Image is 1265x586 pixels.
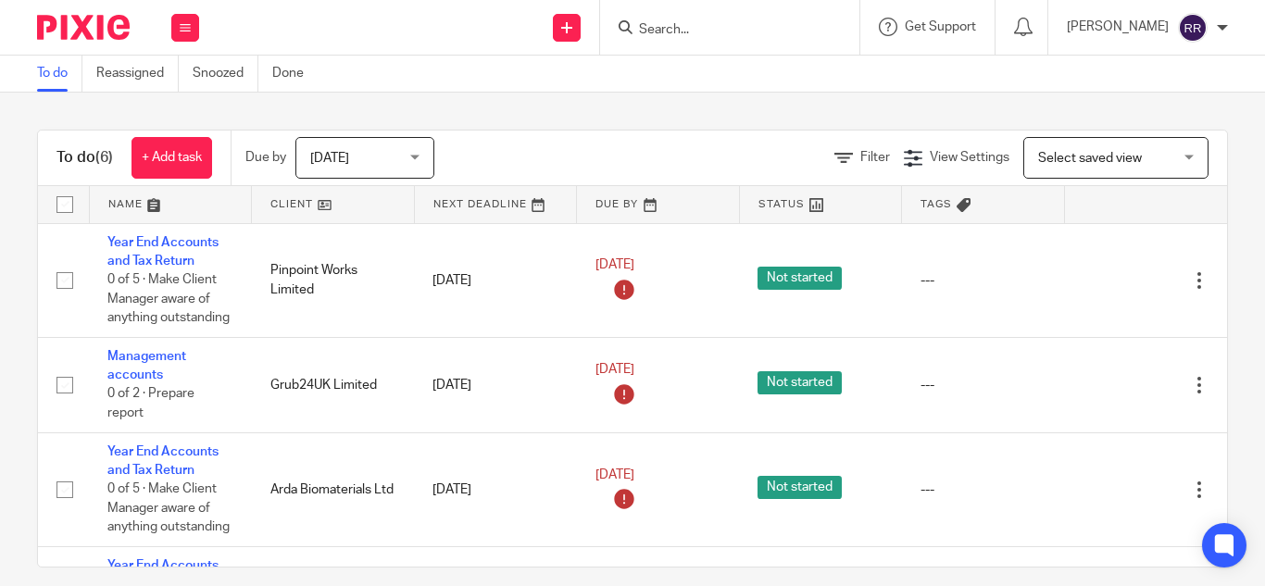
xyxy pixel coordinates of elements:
img: Pixie [37,15,130,40]
td: Arda Biomaterials Ltd [252,432,415,546]
td: Grub24UK Limited [252,337,415,432]
span: Select saved view [1038,152,1142,165]
span: [DATE] [595,468,634,481]
span: Tags [921,199,952,209]
span: [DATE] [595,364,634,377]
td: [DATE] [414,223,577,337]
h1: To do [56,148,113,168]
p: [PERSON_NAME] [1067,18,1169,36]
span: [DATE] [310,152,349,165]
img: svg%3E [1178,13,1208,43]
span: (6) [95,150,113,165]
p: Due by [245,148,286,167]
a: Done [272,56,318,92]
span: 0 of 5 · Make Client Manager aware of anything outstanding [107,483,230,534]
a: Year End Accounts and Tax Return [107,445,219,477]
div: --- [921,376,1046,394]
span: Get Support [905,20,976,33]
span: [DATE] [595,259,634,272]
a: Reassigned [96,56,179,92]
span: 0 of 2 · Prepare report [107,388,194,420]
span: Not started [758,371,842,394]
span: View Settings [930,151,1009,164]
span: Not started [758,267,842,290]
a: Snoozed [193,56,258,92]
div: --- [921,271,1046,290]
span: Not started [758,476,842,499]
span: 0 of 5 · Make Client Manager aware of anything outstanding [107,273,230,324]
a: Year End Accounts and Tax Return [107,236,219,268]
a: Management accounts [107,350,186,381]
td: Pinpoint Works Limited [252,223,415,337]
td: [DATE] [414,432,577,546]
div: --- [921,480,1046,499]
input: Search [637,22,804,39]
td: [DATE] [414,337,577,432]
a: + Add task [132,137,212,179]
span: Filter [860,151,890,164]
a: To do [37,56,82,92]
